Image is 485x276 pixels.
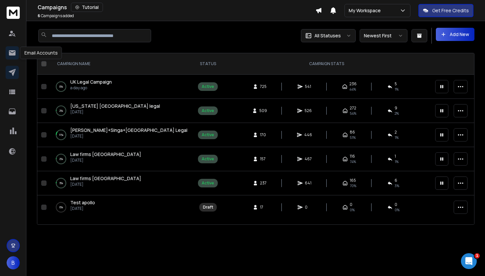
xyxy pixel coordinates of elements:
span: 54 % [350,111,356,116]
button: Get Free Credits [418,4,473,17]
button: B [7,256,20,269]
span: 3 % [395,183,399,188]
span: 2 [395,130,397,135]
p: [DATE] [70,158,141,163]
span: 1 [395,154,396,159]
td: 2%Law firms [GEOGRAPHIC_DATA][DATE] [49,147,194,171]
span: 0% [350,207,355,213]
th: STATUS [194,53,222,75]
span: 5 [395,81,397,87]
p: a day ago [70,85,112,91]
span: 541 [305,84,311,89]
p: 3 % [59,180,63,186]
p: [DATE] [70,206,95,211]
span: 86 [350,130,355,135]
p: [DATE] [70,182,141,187]
td: 2%[US_STATE] [GEOGRAPHIC_DATA] legal[DATE] [49,99,194,123]
a: Law firms [GEOGRAPHIC_DATA] [70,175,141,182]
span: 17 [260,205,267,210]
a: Test apollo [70,199,95,206]
span: 6 [395,178,397,183]
span: 467 [305,156,312,162]
button: Newest First [360,29,407,42]
p: 0 % [59,204,63,211]
iframe: Intercom live chat [461,253,477,269]
td: 3%Law firms [GEOGRAPHIC_DATA][DATE] [49,171,194,195]
p: 11 % [59,132,63,138]
td: 0%Test apollo[DATE] [49,195,194,219]
span: 2 % [395,111,399,116]
p: My Workspace [349,7,383,14]
div: Active [202,180,214,186]
span: 0% [395,207,400,213]
div: Active [202,156,214,162]
span: 170 [260,132,267,138]
a: Law firms [GEOGRAPHIC_DATA] [70,151,141,158]
span: 237 [260,180,267,186]
span: 165 [350,178,356,183]
a: [US_STATE] [GEOGRAPHIC_DATA] legal [70,103,160,109]
span: Law firms [GEOGRAPHIC_DATA] [70,175,141,181]
span: 446 [304,132,312,138]
p: 2 % [59,156,63,162]
p: [DATE] [70,109,160,115]
span: 116 [350,154,355,159]
span: 509 [259,108,267,113]
span: 51 % [350,135,356,140]
p: [DATE] [70,134,187,139]
a: [PERSON_NAME]+Singa+[GEOGRAPHIC_DATA] Legal [70,127,187,134]
span: 1 % [395,87,399,92]
span: 236 [349,81,357,87]
td: 0%UK Legal Campaigna day ago [49,75,194,99]
span: 1 % [395,135,399,140]
th: CAMPAIGN STATS [222,53,431,75]
p: All Statuses [314,32,341,39]
span: 641 [305,180,311,186]
span: 272 [350,105,356,111]
button: Add New [436,28,474,41]
button: Tutorial [71,3,103,12]
div: Active [202,84,214,89]
span: 157 [260,156,267,162]
div: Email Accounts [20,47,62,59]
p: 2 % [59,107,63,114]
span: 526 [305,108,312,113]
div: Active [202,132,214,138]
span: 44 % [349,87,356,92]
th: CAMPAIGN NAME [49,53,194,75]
span: 70 % [350,183,356,188]
span: 74 % [350,159,356,164]
span: 725 [260,84,267,89]
td: 11%[PERSON_NAME]+Singa+[GEOGRAPHIC_DATA] Legal[DATE] [49,123,194,147]
p: Campaigns added [38,13,74,19]
div: Campaigns [38,3,315,12]
span: 1 % [395,159,399,164]
span: Test apollo [70,199,95,206]
span: 6 [38,13,40,19]
p: 0 % [59,83,63,90]
span: 0 [395,202,397,207]
span: 0 [350,202,352,207]
span: 9 [395,105,397,111]
p: Get Free Credits [432,7,469,14]
span: 1 [474,253,480,258]
div: Draft [203,205,213,210]
div: Active [202,108,214,113]
span: 0 [305,205,311,210]
a: UK Legal Campaign [70,79,112,85]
